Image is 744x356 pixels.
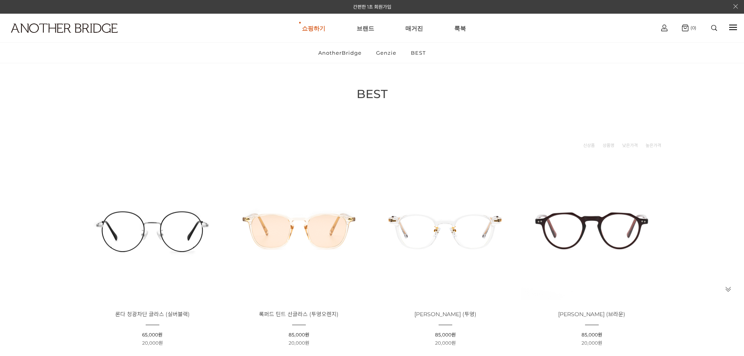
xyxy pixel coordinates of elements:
[661,25,667,31] img: cart
[435,332,456,338] span: 85,000원
[521,159,662,300] img: 오르후스 글라스 - 브라운 컬러 제품 이미지
[357,14,374,42] a: 브랜드
[115,311,190,317] a: 론다 청광차단 글라스 (실버블랙)
[259,311,339,318] span: 록퍼드 틴트 선글라스 (투명오렌지)
[302,14,325,42] a: 쇼핑하기
[369,43,403,63] a: Genzie
[682,25,696,31] a: (0)
[115,311,190,318] span: 론다 청광차단 글라스 (실버블랙)
[558,311,625,318] span: [PERSON_NAME] (브라운)
[357,87,388,101] span: BEST
[228,159,369,300] img: 록퍼드 틴트 선글라스 - 투명 오렌지 컬러 제품 이미지
[682,25,689,31] img: cart
[142,340,163,346] span: 20,000원
[289,332,309,338] span: 85,000원
[289,340,309,346] span: 20,000원
[646,141,661,149] a: 높은가격
[414,311,476,318] span: [PERSON_NAME] (투명)
[603,141,614,149] a: 상품명
[622,141,638,149] a: 낮은가격
[4,23,116,52] a: logo
[375,159,516,300] img: 리베 글라스 (투명) - 투명한 디자인의 안경
[582,340,602,346] span: 20,000원
[414,311,476,317] a: [PERSON_NAME] (투명)
[259,311,339,317] a: 록퍼드 틴트 선글라스 (투명오렌지)
[435,340,456,346] span: 20,000원
[142,332,162,338] span: 65,000원
[353,4,391,10] a: 간편한 1초 회원가입
[404,43,432,63] a: BEST
[582,332,602,338] span: 85,000원
[312,43,368,63] a: AnotherBridge
[405,14,423,42] a: 매거진
[454,14,466,42] a: 룩북
[82,159,223,300] img: 론다 청광차단 글라스 실버블랙 제품 이미지
[583,141,595,149] a: 신상품
[11,23,118,33] img: logo
[558,311,625,317] a: [PERSON_NAME] (브라운)
[711,25,717,31] img: search
[689,25,696,30] span: (0)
